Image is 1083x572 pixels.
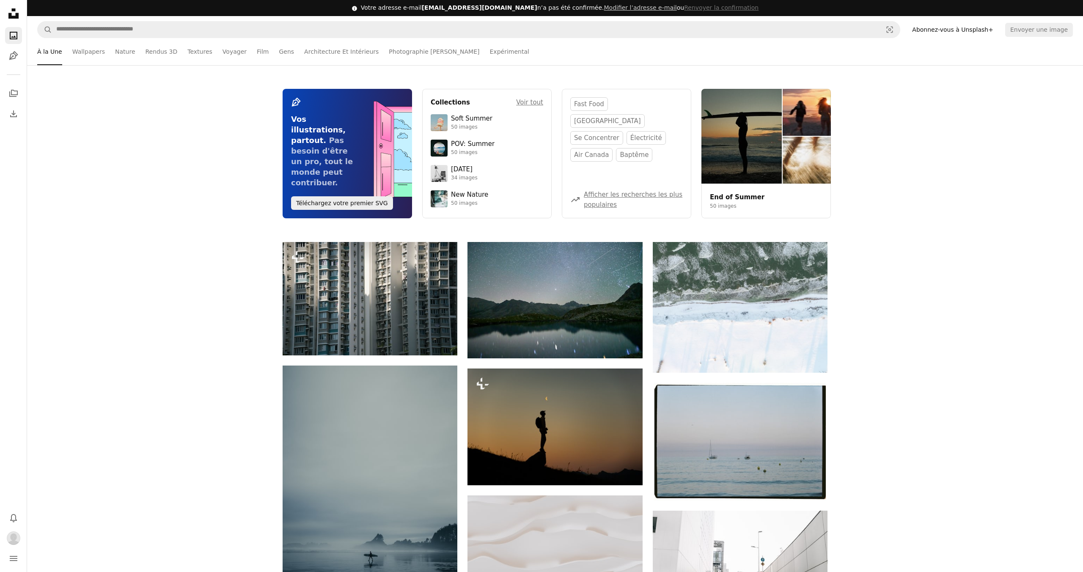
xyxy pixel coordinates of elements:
[431,97,470,107] h4: Collections
[5,85,22,102] a: Collections
[431,140,543,157] a: POV: Summer50 images
[467,423,642,430] a: Silhouette d’un randonneur regardant la lune au coucher du soleil.
[72,38,105,65] a: Wallpapers
[223,38,247,65] a: Voyager
[451,191,488,199] div: New Nature
[431,190,543,207] a: New Nature50 images
[451,165,478,174] div: [DATE]
[880,22,900,38] button: Recherche de visuels
[5,5,22,24] a: Accueil — Unsplash
[291,136,353,187] span: Pas besoin d'être un pro, tout le monde peut contribuer.
[584,191,682,209] a: Afficher les recherches les plus populaires
[710,193,764,201] a: End of Summer
[283,294,457,302] a: De grands immeubles d’appartements avec de nombreuses fenêtres et balcons.
[653,383,827,500] img: Deux voiliers sur l’eau calme de l’océan au crépuscule
[516,97,543,107] a: Voir tout
[490,38,529,65] a: Expérimental
[431,165,543,182] a: [DATE]34 images
[257,38,269,65] a: Film
[653,438,827,445] a: Deux voiliers sur l’eau calme de l’océan au crépuscule
[431,190,448,207] img: premium_photo-1755037089989-422ee333aef9
[451,124,492,131] div: 50 images
[653,242,827,373] img: Paysage enneigé avec de l’eau gelée
[431,114,448,131] img: premium_photo-1749544311043-3a6a0c8d54af
[38,22,52,38] button: Rechercher sur Unsplash
[291,115,346,145] span: Vos illustrations, partout.
[451,175,478,181] div: 34 images
[653,303,827,311] a: Paysage enneigé avec de l’eau gelée
[279,38,294,65] a: Gens
[5,105,22,122] a: Historique de téléchargement
[283,242,457,355] img: De grands immeubles d’appartements avec de nombreuses fenêtres et balcons.
[5,509,22,526] button: Notifications
[146,38,178,65] a: Rendus 3D
[907,23,998,36] a: Abonnez-vous à Unsplash+
[7,531,20,545] img: Avatar de l’utilisateur Danika Lebo
[5,550,22,567] button: Menu
[431,165,448,182] img: photo-1682590564399-95f0109652fe
[570,114,645,128] a: [GEOGRAPHIC_DATA]
[5,47,22,64] a: Illustrations
[422,4,537,11] span: [EMAIL_ADDRESS][DOMAIN_NAME]
[451,149,495,156] div: 50 images
[684,4,759,12] button: Renvoyer la confirmation
[604,4,759,11] span: ou
[1005,23,1073,36] button: Envoyer une image
[451,140,495,148] div: POV: Summer
[451,200,488,207] div: 50 images
[5,530,22,547] button: Profil
[467,242,642,358] img: Ciel nocturne étoilé au-dessus d’un lac de montagne calme
[451,115,492,123] div: Soft Summer
[467,368,642,485] img: Silhouette d’un randonneur regardant la lune au coucher du soleil.
[304,38,379,65] a: Architecture Et Intérieurs
[467,550,642,557] a: Fond ondulé blanc abstrait avec des ombres douces
[431,140,448,157] img: premium_photo-1753820185677-ab78a372b033
[627,131,666,145] a: électricité
[604,4,677,11] a: Modifier l’adresse e-mail
[5,27,22,44] a: Photos
[570,97,608,111] a: Fast food
[431,114,543,131] a: Soft Summer50 images
[570,131,623,145] a: se concentrer
[115,38,135,65] a: Nature
[616,148,652,162] a: baptême
[389,38,479,65] a: Photographie [PERSON_NAME]
[187,38,212,65] a: Textures
[291,196,393,210] button: Téléchargez votre premier SVG
[283,492,457,500] a: Surfeur marchant sur une plage brumeuse avec planche de surf
[37,21,900,38] form: Rechercher des visuels sur tout le site
[570,148,613,162] a: Air Canada
[361,4,759,12] div: Votre adresse e-mail n’a pas été confirmée.
[467,296,642,304] a: Ciel nocturne étoilé au-dessus d’un lac de montagne calme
